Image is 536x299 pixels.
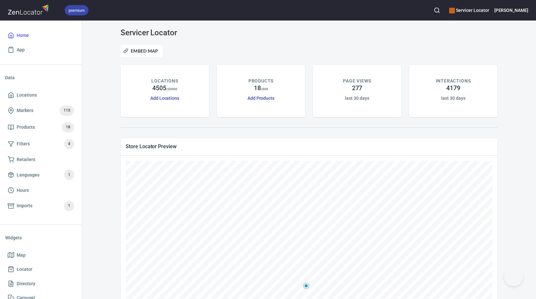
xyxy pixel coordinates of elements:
span: Embed Map [125,47,158,55]
span: Markers [17,107,33,115]
span: Directory [17,280,35,288]
span: App [17,46,25,54]
h4: 4179 [446,84,460,92]
span: Map [17,251,26,259]
li: Data [5,70,77,85]
a: Add Products [247,96,274,101]
h3: Servicer Locator [121,28,241,37]
a: Home [5,28,77,43]
span: 4 [64,140,74,148]
span: 1 [64,202,74,209]
a: Hours [5,183,77,198]
h4: 4505 [152,84,166,92]
a: Languages1 [5,167,77,183]
button: Embed Map [121,45,163,57]
a: Directory [5,277,77,291]
button: [PERSON_NAME] [494,3,528,17]
h4: 18 [254,84,261,92]
p: INTERACTIONS [436,78,471,84]
span: Retailers [17,156,35,164]
h6: last 30 days [441,95,465,102]
a: Filters4 [5,136,77,152]
h4: 277 [352,84,363,92]
a: Markers113 [5,102,77,119]
a: Locator [5,262,77,277]
p: PAGE VIEWS [343,78,371,84]
span: Locator [17,265,32,273]
p: / 20000 [166,87,178,91]
a: Retailers [5,152,77,167]
a: Imports1 [5,198,77,214]
span: Imports [17,202,32,210]
p: / 300 [261,87,268,91]
a: App [5,43,77,57]
span: Home [17,31,29,39]
div: premium [65,5,88,15]
li: Widgets [5,230,77,245]
span: 18 [62,124,74,131]
iframe: Help Scout Beacon - Open [504,267,523,286]
a: Add Locations [150,96,179,101]
h6: [PERSON_NAME] [494,7,528,14]
span: Hours [17,186,29,194]
p: LOCATIONS [151,78,178,84]
a: Products18 [5,119,77,136]
span: Languages [17,171,39,179]
span: Filters [17,140,30,148]
a: Locations [5,88,77,102]
span: Locations [17,91,37,99]
span: premium [65,7,88,14]
span: 113 [60,107,74,114]
span: Store Locator Preview [126,143,492,150]
h6: Servicer Locator [449,7,489,14]
p: PRODUCTS [248,78,274,84]
span: 1 [64,171,74,179]
a: Map [5,248,77,262]
h6: last 30 days [345,95,369,102]
img: zenlocator [8,3,51,16]
span: Products [17,123,35,131]
button: color-CE600E [449,8,455,13]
